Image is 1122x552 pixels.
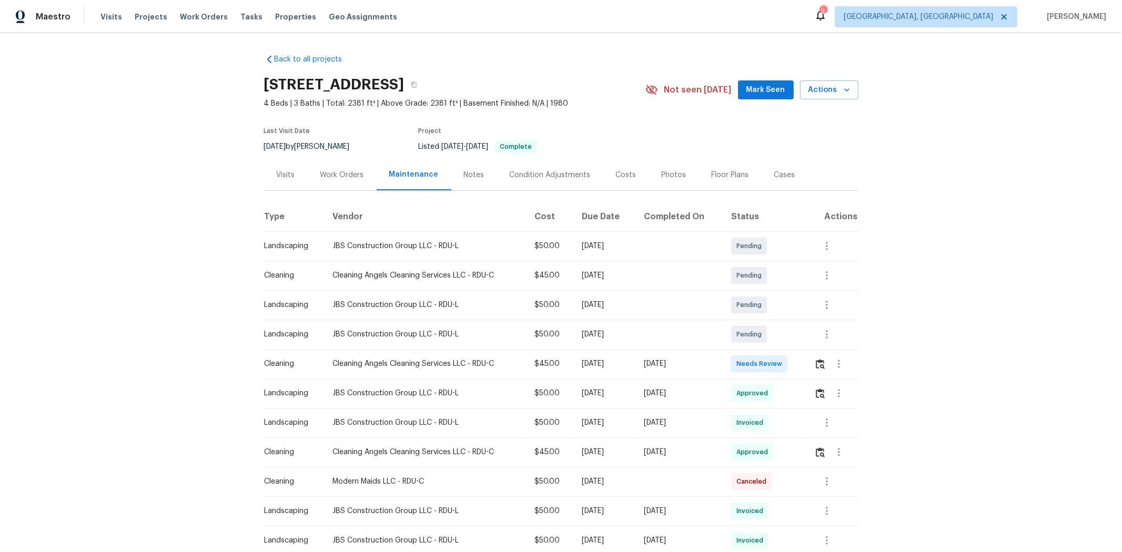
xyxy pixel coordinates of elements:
[736,535,767,546] span: Invoiced
[332,417,518,428] div: JBS Construction Group LLC - RDU-L
[712,170,749,180] div: Floor Plans
[723,202,805,231] th: Status
[644,506,714,516] div: [DATE]
[800,80,858,100] button: Actions
[582,270,627,281] div: [DATE]
[736,447,772,457] span: Approved
[644,388,714,398] div: [DATE]
[265,476,316,487] div: Cleaning
[644,447,714,457] div: [DATE]
[582,359,627,369] div: [DATE]
[534,535,565,546] div: $50.00
[277,170,295,180] div: Visits
[738,80,794,100] button: Mark Seen
[534,388,565,398] div: $50.00
[534,359,565,369] div: $45.00
[534,241,565,251] div: $50.00
[808,84,850,97] span: Actions
[534,447,565,457] div: $45.00
[324,202,526,231] th: Vendor
[736,270,766,281] span: Pending
[736,359,786,369] span: Needs Review
[496,144,537,150] span: Complete
[814,381,826,406] button: Review Icon
[746,84,785,97] span: Mark Seen
[180,12,228,22] span: Work Orders
[644,535,714,546] div: [DATE]
[582,476,627,487] div: [DATE]
[265,388,316,398] div: Landscaping
[526,202,574,231] th: Cost
[264,98,645,109] span: 4 Beds | 3 Baths | Total: 2381 ft² | Above Grade: 2381 ft² | Basement Finished: N/A | 1980
[816,359,825,369] img: Review Icon
[265,359,316,369] div: Cleaning
[389,169,439,180] div: Maintenance
[36,12,70,22] span: Maestro
[332,241,518,251] div: JBS Construction Group LLC - RDU-L
[405,75,423,94] button: Copy Address
[644,359,714,369] div: [DATE]
[332,506,518,516] div: JBS Construction Group LLC - RDU-L
[332,270,518,281] div: Cleaning Angels Cleaning Services LLC - RDU-C
[265,535,316,546] div: Landscaping
[419,128,442,134] span: Project
[265,417,316,428] div: Landscaping
[806,202,858,231] th: Actions
[264,54,365,65] a: Back to all projects
[774,170,795,180] div: Cases
[534,506,565,516] div: $50.00
[582,447,627,457] div: [DATE]
[320,170,364,180] div: Work Orders
[573,202,635,231] th: Due Date
[635,202,723,231] th: Completed On
[664,85,732,95] span: Not seen [DATE]
[1043,12,1106,22] span: [PERSON_NAME]
[332,300,518,310] div: JBS Construction Group LLC - RDU-L
[464,170,484,180] div: Notes
[135,12,167,22] span: Projects
[816,389,825,398] img: Review Icon
[844,12,993,22] span: [GEOGRAPHIC_DATA], [GEOGRAPHIC_DATA]
[534,270,565,281] div: $45.00
[265,300,316,310] div: Landscaping
[582,535,627,546] div: [DATE]
[582,300,627,310] div: [DATE]
[736,388,772,398] span: Approved
[100,12,122,22] span: Visits
[534,329,565,340] div: $50.00
[265,270,316,281] div: Cleaning
[736,241,766,251] span: Pending
[240,13,262,21] span: Tasks
[736,329,766,340] span: Pending
[582,506,627,516] div: [DATE]
[265,241,316,251] div: Landscaping
[814,351,826,376] button: Review Icon
[582,241,627,251] div: [DATE]
[510,170,591,180] div: Condition Adjustments
[275,12,316,22] span: Properties
[332,359,518,369] div: Cleaning Angels Cleaning Services LLC - RDU-C
[816,447,825,457] img: Review Icon
[644,417,714,428] div: [DATE]
[736,476,771,487] span: Canceled
[265,447,316,457] div: Cleaning
[265,329,316,340] div: Landscaping
[332,447,518,457] div: Cleaning Angels Cleaning Services LLC - RDU-C
[332,329,518,340] div: JBS Construction Group LLC - RDU-L
[582,388,627,398] div: [DATE]
[264,128,310,134] span: Last Visit Date
[419,143,538,150] span: Listed
[534,476,565,487] div: $50.00
[329,12,397,22] span: Geo Assignments
[534,300,565,310] div: $50.00
[820,6,827,17] div: 3
[582,417,627,428] div: [DATE]
[332,535,518,546] div: JBS Construction Group LLC - RDU-L
[814,439,826,465] button: Review Icon
[264,79,405,90] h2: [STREET_ADDRESS]
[265,506,316,516] div: Landscaping
[332,476,518,487] div: Modern Maids LLC - RDU-C
[264,143,286,150] span: [DATE]
[736,506,767,516] span: Invoiced
[736,300,766,310] span: Pending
